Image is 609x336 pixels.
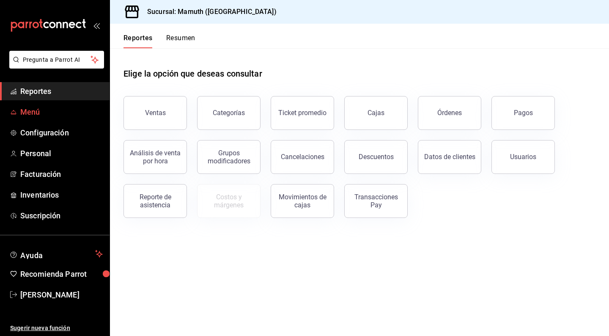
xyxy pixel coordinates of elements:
div: Costos y márgenes [203,193,255,209]
button: Pregunta a Parrot AI [9,51,104,69]
span: Ayuda [20,249,92,259]
div: Órdenes [437,109,462,117]
span: Recomienda Parrot [20,268,103,280]
button: Cancelaciones [271,140,334,174]
div: Categorías [213,109,245,117]
div: Descuentos [359,153,394,161]
span: Configuración [20,127,103,138]
div: navigation tabs [123,34,195,48]
span: Facturación [20,168,103,180]
button: Descuentos [344,140,408,174]
button: Resumen [166,34,195,48]
div: Ticket promedio [278,109,326,117]
span: Sugerir nueva función [10,324,103,333]
button: Ventas [123,96,187,130]
a: Pregunta a Parrot AI [6,61,104,70]
span: Pregunta a Parrot AI [23,55,91,64]
button: Reporte de asistencia [123,184,187,218]
span: Reportes [20,85,103,97]
span: Inventarios [20,189,103,201]
div: Datos de clientes [424,153,475,161]
button: Pagos [491,96,555,130]
div: Cancelaciones [281,153,324,161]
span: Menú [20,106,103,118]
span: Personal [20,148,103,159]
h1: Elige la opción que deseas consultar [123,67,262,80]
div: Usuarios [510,153,536,161]
button: Ticket promedio [271,96,334,130]
button: Movimientos de cajas [271,184,334,218]
button: Análisis de venta por hora [123,140,187,174]
button: Grupos modificadores [197,140,261,174]
button: open_drawer_menu [93,22,100,29]
span: Suscripción [20,210,103,221]
h3: Sucursal: Mamuth ([GEOGRAPHIC_DATA]) [140,7,277,17]
div: Pagos [514,109,533,117]
button: Órdenes [418,96,481,130]
span: [PERSON_NAME] [20,289,103,300]
div: Cajas [368,108,385,118]
div: Análisis de venta por hora [129,149,181,165]
button: Usuarios [491,140,555,174]
button: Reportes [123,34,153,48]
div: Transacciones Pay [350,193,402,209]
button: Datos de clientes [418,140,481,174]
button: Contrata inventarios para ver este reporte [197,184,261,218]
a: Cajas [344,96,408,130]
div: Reporte de asistencia [129,193,181,209]
button: Categorías [197,96,261,130]
div: Ventas [145,109,166,117]
div: Grupos modificadores [203,149,255,165]
button: Transacciones Pay [344,184,408,218]
div: Movimientos de cajas [276,193,329,209]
